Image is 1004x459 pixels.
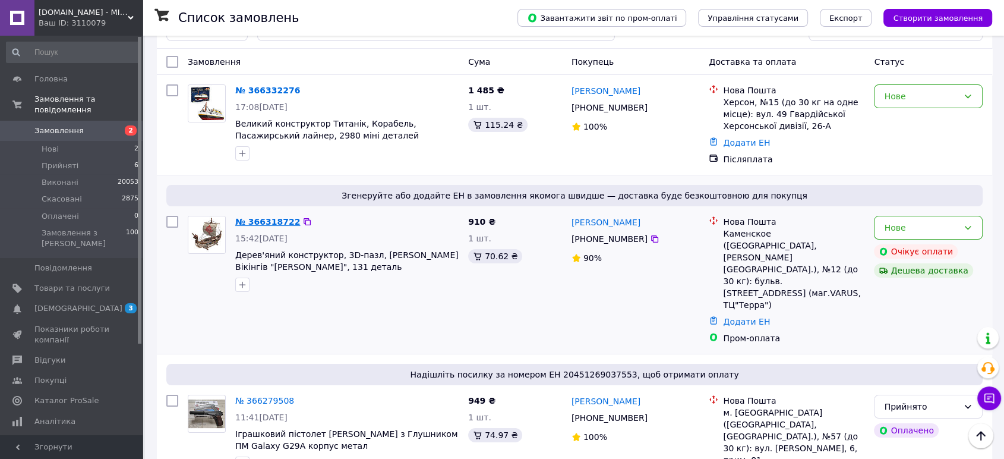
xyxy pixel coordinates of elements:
[34,263,92,273] span: Повідомлення
[874,423,938,438] div: Оплачено
[34,303,122,314] span: [DEMOGRAPHIC_DATA]
[178,11,299,25] h1: Список замовлень
[42,211,79,222] span: Оплачені
[468,428,522,442] div: 74.97 ₴
[829,14,863,23] span: Експорт
[572,413,648,423] span: [PHONE_NUMBER]
[572,395,640,407] a: [PERSON_NAME]
[572,85,640,97] a: [PERSON_NAME]
[977,386,1001,410] button: Чат з покупцем
[968,423,993,448] button: Наверх
[188,84,226,122] a: Фото товару
[235,250,459,272] a: Дерев'яний конструктор, 3D-пазл, [PERSON_NAME] Вікінгів "[PERSON_NAME]", 131 деталь
[468,396,495,405] span: 949 ₴
[34,94,143,115] span: Замовлення та повідомлення
[188,57,241,67] span: Замовлення
[235,119,419,140] a: Великий конструктор Титанік, Корабель, Пасажирський лайнер, 2980 міні деталей
[723,96,864,132] div: Херсон, №15 (до 30 кг на одне місце): вул. 49 Гвардійської Херсонської дивізії, 26-А
[34,416,75,427] span: Аналітика
[34,395,99,406] span: Каталог ProSale
[235,102,288,112] span: 17:08[DATE]
[134,161,138,171] span: 6
[235,234,288,243] span: 15:42[DATE]
[723,138,770,147] a: Додати ЕН
[698,9,808,27] button: Управління статусами
[235,429,457,451] a: Іграшковий пістолет [PERSON_NAME] з Глушником ПМ Galaxy G29A корпус метал
[235,413,288,422] span: 11:41[DATE]
[583,253,602,263] span: 90%
[171,190,978,202] span: Згенеруйте або додайте ЕН в замовлення якомога швидше — доставка буде безкоштовною для покупця
[572,216,640,228] a: [PERSON_NAME]
[34,283,110,294] span: Товари та послуги
[118,177,138,188] span: 20053
[235,86,300,95] a: № 366332276
[572,57,614,67] span: Покупець
[171,369,978,381] span: Надішліть посилку за номером ЕН 20451269037553, щоб отримати оплату
[42,161,78,171] span: Прийняті
[134,211,138,222] span: 0
[820,9,872,27] button: Експорт
[34,125,84,136] span: Замовлення
[188,85,225,122] img: Фото товару
[134,144,138,155] span: 2
[42,194,82,205] span: Скасовані
[709,57,796,67] span: Доставка та оплата
[883,9,992,27] button: Створити замовлення
[893,14,983,23] span: Створити замовлення
[468,86,504,95] span: 1 485 ₴
[126,228,138,249] span: 100
[188,216,226,254] a: Фото товару
[235,396,294,405] a: № 366279508
[874,57,904,67] span: Статус
[723,84,864,96] div: Нова Пошта
[723,395,864,407] div: Нова Пошта
[42,144,59,155] span: Нові
[884,400,958,413] div: Прийнято
[468,102,491,112] span: 1 шт.
[572,234,648,244] span: [PHONE_NUMBER]
[125,125,137,136] span: 2
[572,103,648,112] span: [PHONE_NUMBER]
[468,57,490,67] span: Cума
[468,234,491,243] span: 1 шт.
[884,90,958,103] div: Нове
[874,263,973,278] div: Дешева доставка
[874,244,958,259] div: Очікує оплати
[723,216,864,228] div: Нова Пошта
[122,194,138,205] span: 2875
[188,216,225,253] img: Фото товару
[884,221,958,234] div: Нове
[34,355,65,366] span: Відгуки
[723,228,864,311] div: Каменское ([GEOGRAPHIC_DATA], [PERSON_NAME][GEOGRAPHIC_DATA].), №12 (до 30 кг): бульв. [STREET_AD...
[235,217,300,227] a: № 366318722
[527,12,677,23] span: Завантажити звіт по пром-оплаті
[34,375,67,386] span: Покупці
[39,18,143,29] div: Ваш ID: 3110079
[468,413,491,422] span: 1 шт.
[583,432,607,442] span: 100%
[723,317,770,326] a: Додати ЕН
[34,324,110,345] span: Показники роботи компанії
[42,177,78,188] span: Виконані
[872,12,992,22] a: Створити замовлення
[723,153,864,165] div: Післяплата
[34,74,68,84] span: Головна
[517,9,686,27] button: Завантажити звіт по пром-оплаті
[583,122,607,131] span: 100%
[708,14,798,23] span: Управління статусами
[39,7,128,18] span: Miratoys.com.ua - МІРАТОЙС
[468,249,522,263] div: 70.62 ₴
[42,228,126,249] span: Замовлення з [PERSON_NAME]
[188,400,225,427] img: Фото товару
[723,332,864,344] div: Пром-оплата
[125,303,137,313] span: 3
[468,217,495,227] span: 910 ₴
[468,118,528,132] div: 115.24 ₴
[6,42,140,63] input: Пошук
[188,395,226,433] a: Фото товару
